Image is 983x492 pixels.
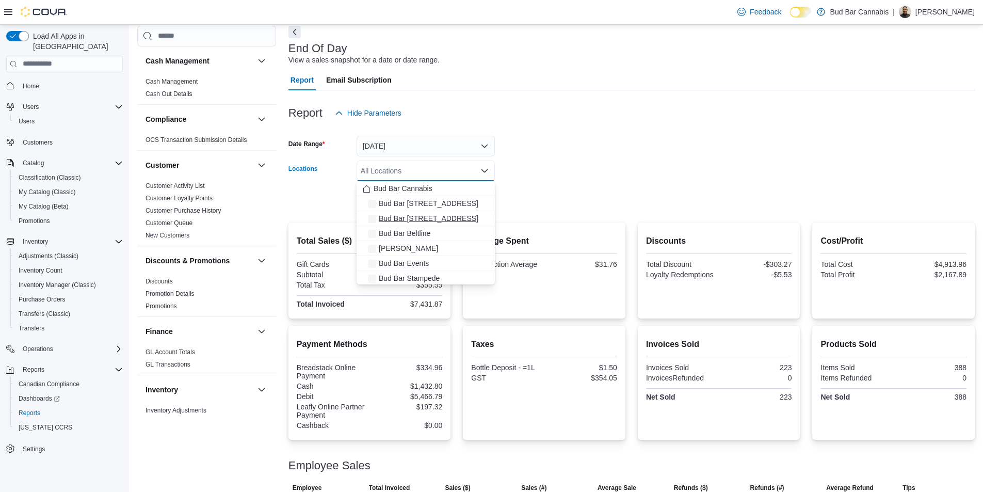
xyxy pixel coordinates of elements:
a: Classification (Classic) [14,171,85,184]
span: Load All Apps in [GEOGRAPHIC_DATA] [29,31,123,52]
span: Customer Queue [146,219,192,227]
a: Canadian Compliance [14,378,84,390]
span: Dashboards [14,392,123,405]
button: Users [2,100,127,114]
button: Inventory Manager (Classic) [10,278,127,292]
a: Customers [19,136,57,149]
span: Sales ($) [445,484,470,492]
h3: Customer [146,160,179,170]
h3: Employee Sales [288,459,370,472]
img: Cova [21,7,67,17]
button: Inventory [255,384,268,396]
button: My Catalog (Beta) [10,199,127,214]
a: Purchase Orders [14,293,70,306]
a: GL Account Totals [146,348,195,356]
div: GST [471,374,542,382]
span: Tips [903,484,915,492]
a: Adjustments (Classic) [14,250,83,262]
span: Catalog [19,157,123,169]
div: $1.50 [546,363,617,372]
button: Settings [2,441,127,456]
h2: Discounts [646,235,792,247]
button: Customer [146,160,253,170]
div: View a sales snapshot for a date or date range. [288,55,440,66]
span: Reports [23,366,44,374]
span: Reports [19,363,123,376]
span: My Catalog (Beta) [19,202,69,211]
span: Customer Activity List [146,182,205,190]
div: Gift Cards [297,260,367,268]
span: Email Subscription [326,70,392,90]
button: Purchase Orders [10,292,127,307]
div: Invoices Sold [646,363,717,372]
span: Operations [23,345,53,353]
span: [US_STATE] CCRS [19,423,72,432]
button: Catalog [19,157,48,169]
div: Cashback [297,421,367,430]
h2: Average Spent [471,235,617,247]
button: Next [288,26,301,38]
button: Bud Bar Stampede [357,271,495,286]
span: Average Sale [598,484,636,492]
a: Feedback [733,2,785,22]
button: Compliance [146,114,253,124]
strong: Net Sold [646,393,675,401]
button: Operations [19,343,57,355]
div: $31.76 [546,260,617,268]
span: Catalog [23,159,44,167]
h2: Invoices Sold [646,338,792,351]
span: Inventory Manager (Classic) [19,281,96,289]
a: Customer Queue [146,219,192,227]
div: $334.96 [372,363,442,372]
span: Users [19,117,35,125]
button: Cash Management [146,56,253,66]
a: Customer Loyalty Points [146,195,213,202]
div: Total Cost [820,260,891,268]
button: Reports [19,363,49,376]
button: Promotions [10,214,127,228]
a: Cash Management [146,78,198,85]
button: Reports [10,406,127,420]
div: 0 [896,374,966,382]
span: Promotions [14,215,123,227]
a: My Catalog (Classic) [14,186,80,198]
div: Finance [137,346,276,375]
strong: Net Sold [820,393,850,401]
h2: Products Sold [820,338,966,351]
span: Settings [19,442,123,455]
h2: Payment Methods [297,338,443,351]
span: Inventory Manager (Classic) [14,279,123,291]
button: Users [10,114,127,129]
span: Reports [14,407,123,419]
div: 388 [896,363,966,372]
a: Reports [14,407,44,419]
div: Total Tax [297,281,367,289]
strong: Total Invoiced [297,300,345,308]
span: Users [19,101,123,113]
a: Inventory Count [14,264,67,277]
p: | [893,6,895,18]
span: OCS Transaction Submission Details [146,136,247,144]
div: 0 [721,374,792,382]
button: Reports [2,362,127,377]
span: Transfers [19,324,44,332]
span: My Catalog (Classic) [19,188,76,196]
button: Hide Parameters [331,103,406,123]
button: Transfers [10,321,127,336]
button: [PERSON_NAME] [357,241,495,256]
a: Promotions [146,303,177,310]
span: Total Invoiced [369,484,410,492]
div: Choose from the following options [357,181,495,286]
span: Classification (Classic) [19,173,81,182]
a: My Catalog (Beta) [14,200,73,213]
p: Bud Bar Cannabis [830,6,889,18]
button: Bud Bar Cannabis [357,181,495,196]
div: Customer [137,180,276,246]
h3: Finance [146,326,173,337]
span: Refunds (#) [750,484,784,492]
span: Promotions [19,217,50,225]
div: Eric C [899,6,911,18]
span: Inventory Count [19,266,62,275]
span: [PERSON_NAME] [379,243,438,253]
span: Cash Out Details [146,90,192,98]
